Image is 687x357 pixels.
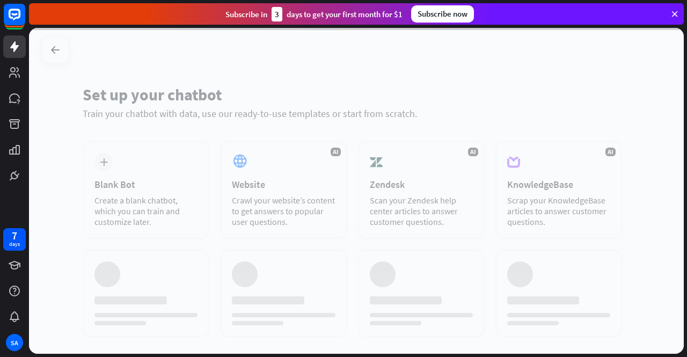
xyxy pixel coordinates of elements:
[3,228,26,251] a: 7 days
[411,5,474,23] div: Subscribe now
[9,241,20,248] div: days
[225,7,403,21] div: Subscribe in days to get your first month for $1
[12,231,17,241] div: 7
[6,334,23,351] div: SA
[272,7,282,21] div: 3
